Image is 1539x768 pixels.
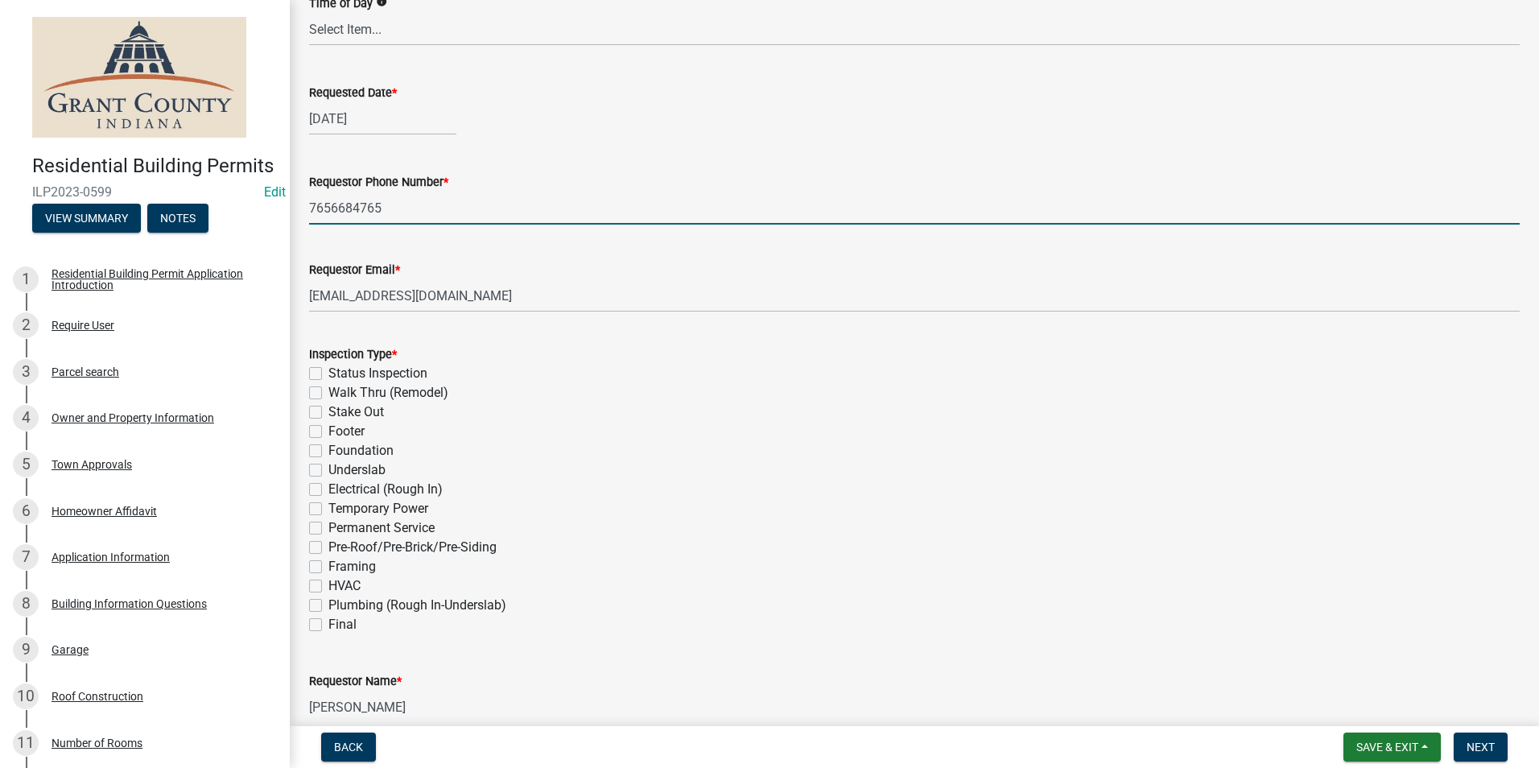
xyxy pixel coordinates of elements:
label: Requestor Email [309,265,400,276]
div: Roof Construction [52,691,143,702]
div: 3 [13,359,39,385]
span: Next [1467,741,1495,754]
h4: Residential Building Permits [32,155,277,178]
div: Parcel search [52,366,119,378]
label: Plumbing (Rough In-Underslab) [328,596,506,615]
label: Walk Thru (Remodel) [328,383,448,403]
label: Temporary Power [328,499,428,518]
span: ILP2023-0599 [32,184,258,200]
img: Grant County, Indiana [32,17,246,138]
div: 6 [13,498,39,524]
div: 4 [13,405,39,431]
span: Save & Exit [1356,741,1418,754]
button: Back [321,733,376,762]
wm-modal-confirm: Edit Application Number [264,184,286,200]
button: Next [1454,733,1508,762]
wm-modal-confirm: Notes [147,213,208,225]
label: Pre-Roof/Pre-Brick/Pre-Siding [328,538,497,557]
button: View Summary [32,204,141,233]
label: HVAC [328,576,361,596]
div: 2 [13,312,39,338]
div: Residential Building Permit Application Introduction [52,268,264,291]
div: Number of Rooms [52,737,142,749]
label: Inspection Type [309,349,397,361]
div: 7 [13,544,39,570]
label: Requested Date [309,88,397,99]
a: Edit [264,184,286,200]
span: Back [334,741,363,754]
label: Stake Out [328,403,384,422]
div: 8 [13,591,39,617]
label: Underslab [328,460,386,480]
label: Foundation [328,441,394,460]
wm-modal-confirm: Summary [32,213,141,225]
div: Homeowner Affidavit [52,506,157,517]
div: 9 [13,637,39,663]
label: Requestor Phone Number [309,177,448,188]
label: Permanent Service [328,518,435,538]
div: 1 [13,266,39,292]
div: 5 [13,452,39,477]
div: Application Information [52,551,170,563]
div: Owner and Property Information [52,412,214,423]
button: Save & Exit [1343,733,1441,762]
label: Framing [328,557,376,576]
label: Footer [328,422,365,441]
button: Notes [147,204,208,233]
input: mm/dd/yyyy [309,102,456,135]
label: Requestor Name [309,676,402,687]
label: Final [328,615,357,634]
div: 11 [13,730,39,756]
div: Town Approvals [52,459,132,470]
label: Electrical (Rough In) [328,480,443,499]
div: Garage [52,644,89,655]
div: Require User [52,320,114,331]
label: Status Inspection [328,364,427,383]
div: Building Information Questions [52,598,207,609]
div: 10 [13,683,39,709]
